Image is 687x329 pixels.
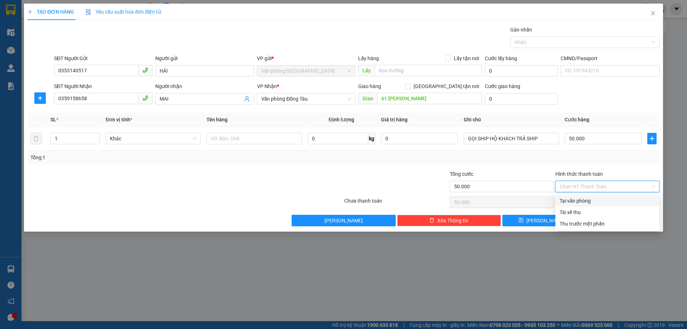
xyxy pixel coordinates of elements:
div: Chưa thanh toán [343,197,449,209]
label: Hình thức thanh toán [555,171,603,177]
button: plus [647,133,657,144]
span: save [518,218,523,223]
li: Hotline: 1900888999 [40,44,162,53]
div: Tại văn phòng [560,197,655,205]
button: plus [34,92,46,104]
label: Cước giao hàng [485,83,520,89]
span: kg [368,133,375,144]
span: Định lượng [329,117,354,122]
span: Văn phòng Đồng Tàu [261,93,351,104]
span: Văn phòng Thanh Hóa [261,66,351,76]
span: [PERSON_NAME] [526,217,565,224]
span: Lấy tận nơi [451,54,482,62]
span: Yêu cầu xuất hóa đơn điện tử [86,9,161,15]
button: delete [30,133,42,144]
input: 0 [381,133,458,144]
span: TẠO ĐƠN HÀNG [28,9,74,15]
b: 36 Limousine [75,8,127,17]
input: Dọc đường [377,93,482,104]
span: Lấy [358,65,375,76]
img: icon [86,9,91,15]
div: SĐT Người Gửi [54,54,152,62]
span: SL [50,117,56,122]
div: CMND/Passport [561,54,659,62]
label: Gán nhãn [510,27,532,33]
span: [GEOGRAPHIC_DATA] tận nơi [411,82,482,90]
input: VD: Bàn, Ghế [206,133,302,144]
label: Cước lấy hàng [485,55,517,61]
input: Dọc đường [375,65,482,76]
span: Xóa Thông tin [437,217,468,224]
input: Ghi Chú [464,133,559,144]
span: [PERSON_NAME] [325,217,363,224]
span: plus [35,95,45,101]
span: Giá trị hàng [381,117,408,122]
button: save[PERSON_NAME] [502,215,580,226]
th: Ghi chú [461,113,562,127]
img: logo.jpg [9,9,45,45]
span: Giao [358,93,377,104]
span: plus [28,9,33,14]
span: phone [142,67,148,73]
span: VP Nhận [257,83,277,89]
button: deleteXóa Thông tin [397,215,501,226]
input: Cước lấy hàng [485,65,558,77]
span: Giao hàng [358,83,381,89]
span: delete [429,218,434,223]
div: Tổng: 1 [30,154,265,161]
span: user-add [244,96,250,102]
span: Lấy hàng [358,55,379,61]
button: [PERSON_NAME] [292,215,396,226]
span: plus [648,136,656,141]
div: Người gửi [155,54,254,62]
div: SĐT Người Nhận [54,82,152,90]
span: Tên hàng [206,117,228,122]
span: Cước hàng [565,117,589,122]
div: VP gửi [257,54,355,62]
div: Tài xế thu [560,208,655,216]
button: Close [643,4,663,24]
span: Tổng cước [450,171,473,177]
span: Khác [110,133,196,144]
input: Cước giao hàng [485,93,558,105]
li: 01A03 [GEOGRAPHIC_DATA], [GEOGRAPHIC_DATA] ( bên cạnh cây xăng bến xe phía Bắc cũ) [40,18,162,44]
div: Thu trước một phần [560,220,655,228]
span: Đơn vị tính [106,117,132,122]
span: close [650,10,656,16]
div: Người nhận [155,82,254,90]
span: phone [142,95,148,101]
